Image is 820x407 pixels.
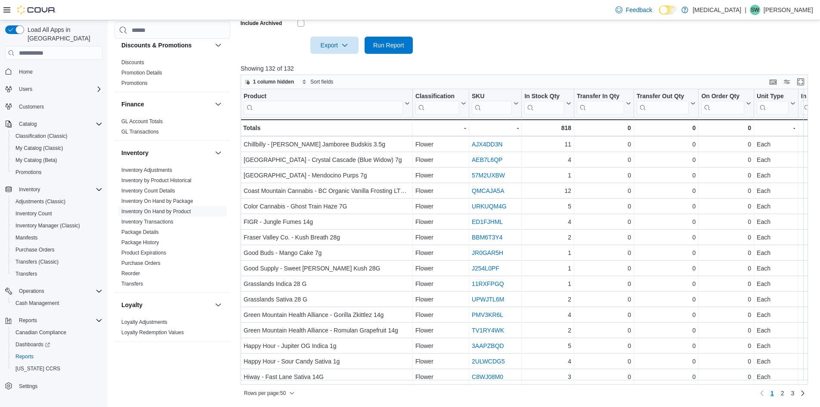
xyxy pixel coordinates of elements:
button: Classification (Classic) [9,130,106,142]
span: Inventory [19,186,40,193]
a: Package Details [121,229,159,235]
div: 0 [701,139,751,149]
div: Transfer Out Qty [637,93,689,115]
span: Users [15,84,102,94]
span: Inventory Count Details [121,187,175,194]
div: Transfer Out Qty [637,93,689,101]
a: Promotions [12,167,45,177]
a: Inventory Adjustments [121,167,172,173]
div: 12 [524,186,571,196]
button: Manifests [9,232,106,244]
div: Each [757,170,795,180]
div: Product [244,93,403,115]
button: My Catalog (Classic) [9,142,106,154]
span: Dashboards [15,341,50,348]
div: 0 [577,155,631,165]
button: Users [2,83,106,95]
a: C8WJ08M0 [472,373,503,380]
div: - [757,123,795,133]
span: Inventory by Product Historical [121,177,192,184]
button: Enter fullscreen [795,77,806,87]
button: Finance [121,100,211,109]
div: Classification [415,93,459,115]
div: Good Supply - Sweet [PERSON_NAME] Kush 28G [244,263,410,273]
p: [PERSON_NAME] [764,5,813,15]
button: Inventory [121,149,211,157]
span: Promotion Details [121,69,162,76]
span: Home [15,66,102,77]
a: AJX4DD3N [472,141,503,148]
div: Finance [114,116,230,140]
button: Promotions [9,166,106,178]
div: Inventory [114,165,230,292]
div: 0 [577,186,631,196]
div: 0 [701,232,751,242]
button: [US_STATE] CCRS [9,363,106,375]
div: 0 [637,263,696,273]
div: On Order Qty [701,93,744,115]
a: Page 3 of 3 [787,386,798,400]
span: Promotions [12,167,102,177]
span: Classification (Classic) [15,133,68,140]
span: My Catalog (Classic) [15,145,63,152]
button: Operations [15,286,48,296]
a: 3AAPZBQD [472,342,504,349]
div: Unit Type [757,93,789,115]
span: Promotions [15,169,42,176]
a: Adjustments (Classic) [12,196,69,207]
p: [MEDICAL_DATA] [693,5,741,15]
span: Transfers (Classic) [12,257,102,267]
div: 1 [524,263,571,273]
div: 0 [577,139,631,149]
a: Loyalty Redemption Values [121,329,184,336]
div: [GEOGRAPHIC_DATA] - Mendocino Purps 7g [244,170,410,180]
button: Adjustments (Classic) [9,196,106,208]
span: Package History [121,239,159,246]
span: Operations [19,288,44,295]
span: Transfers [15,270,37,277]
div: In Stock Qty [524,93,564,115]
div: Flower [415,139,466,149]
button: Inventory Count [9,208,106,220]
button: Classification [415,93,466,115]
button: My Catalog (Beta) [9,154,106,166]
div: Totals [243,123,410,133]
button: Inventory [2,183,106,196]
button: Run Report [365,37,413,54]
div: Product [244,93,403,101]
span: [US_STATE] CCRS [15,365,60,372]
button: Discounts & Promotions [213,40,223,50]
button: In Stock Qty [524,93,571,115]
div: 0 [577,217,631,227]
span: Purchase Orders [121,260,161,267]
a: Next page [798,388,808,398]
span: My Catalog (Beta) [15,157,57,164]
span: Catalog [15,119,102,129]
button: SKU [472,93,519,115]
span: GL Account Totals [121,118,163,125]
button: Canadian Compliance [9,326,106,339]
div: 0 [577,263,631,273]
a: Inventory Transactions [121,219,173,225]
button: Transfer In Qty [577,93,631,115]
button: Inventory [15,184,43,195]
a: JR0GAR5H [472,249,503,256]
button: Product [244,93,410,115]
p: | [745,5,746,15]
span: Feedback [626,6,652,14]
a: Discounts [121,59,144,65]
button: Reports [15,315,40,326]
div: 818 [524,123,571,133]
a: Transfers (Classic) [12,257,62,267]
span: My Catalog (Beta) [12,155,102,165]
img: Cova [17,6,56,14]
span: My Catalog (Classic) [12,143,102,153]
span: Manifests [12,233,102,243]
button: Operations [2,285,106,297]
h3: Loyalty [121,301,142,309]
span: Transfers [121,280,143,287]
div: 0 [637,155,696,165]
span: Inventory Transactions [121,218,173,225]
button: Rows per page:50 [241,388,298,398]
